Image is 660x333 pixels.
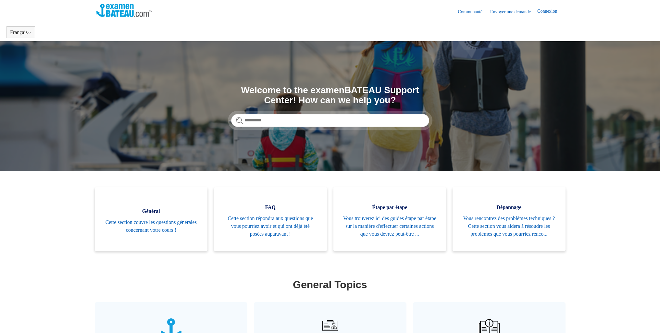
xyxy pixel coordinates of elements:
[214,187,327,251] a: FAQ Cette section répondra aux questions que vous pourriez avoir et qui ont déjà été posées aupar...
[105,207,198,215] span: Général
[333,187,446,251] a: Étape par étape Vous trouverez ici des guides étape par étape sur la manière d'effectuer certaine...
[105,218,198,234] span: Cette section couvre les questions générales concernant votre cours !
[224,215,317,238] span: Cette section répondra aux questions que vous pourriez avoir et qui ont déjà été posées auparavant !
[462,203,556,211] span: Dépannage
[453,187,566,251] a: Dépannage Vous rencontrez des problèmes techniques ? Cette section vous aidera à résoudre les pro...
[458,8,489,15] a: Communauté
[343,203,437,211] span: Étape par étape
[96,4,153,17] img: Page d’accueil du Centre d’aide Examen Bateau
[231,114,429,127] input: Rechercher
[638,311,655,328] div: Live chat
[224,203,317,211] span: FAQ
[10,30,31,35] button: Français
[537,8,564,16] a: Connexion
[95,187,208,251] a: Général Cette section couvre les questions générales concernant votre cours !
[96,277,564,292] h1: General Topics
[343,215,437,238] span: Vous trouverez ici des guides étape par étape sur la manière d'effectuer certaines actions que vo...
[490,8,537,15] a: Envoyer une demande
[231,85,429,105] h1: Welcome to the examenBATEAU Support Center! How can we help you?
[462,215,556,238] span: Vous rencontrez des problèmes techniques ? Cette section vous aidera à résoudre les problèmes que...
